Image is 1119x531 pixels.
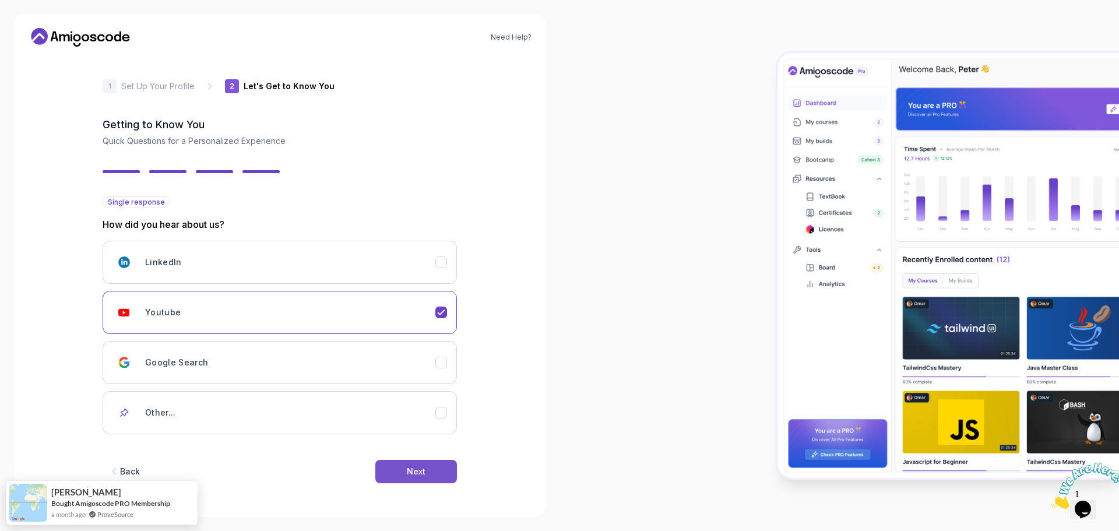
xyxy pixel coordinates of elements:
[5,5,9,15] span: 1
[103,117,457,133] h2: Getting to Know You
[121,80,195,92] p: Set Up Your Profile
[244,80,335,92] p: Let's Get to Know You
[108,198,165,207] span: Single response
[28,28,133,47] a: Home link
[230,83,234,90] p: 2
[103,291,457,334] button: Youtube
[145,256,182,268] h3: LinkedIn
[145,407,176,419] h3: Other...
[51,499,74,508] span: Bought
[145,357,209,368] h3: Google Search
[1047,458,1119,514] iframe: chat widget
[108,83,111,90] p: 1
[778,53,1119,478] img: Amigoscode Dashboard
[103,217,457,231] p: How did you hear about us?
[51,509,86,519] span: a month ago
[375,460,457,483] button: Next
[120,466,140,477] div: Back
[75,499,170,508] a: Amigoscode PRO Membership
[9,484,47,522] img: provesource social proof notification image
[51,487,121,497] span: [PERSON_NAME]
[103,241,457,284] button: LinkedIn
[103,135,457,147] p: Quick Questions for a Personalized Experience
[103,341,457,384] button: Google Search
[145,307,181,318] h3: Youtube
[491,33,532,42] a: Need Help?
[407,466,425,477] div: Next
[103,460,146,483] button: Back
[5,5,77,51] img: Chat attention grabber
[103,391,457,434] button: Other...
[97,509,133,519] a: ProveSource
